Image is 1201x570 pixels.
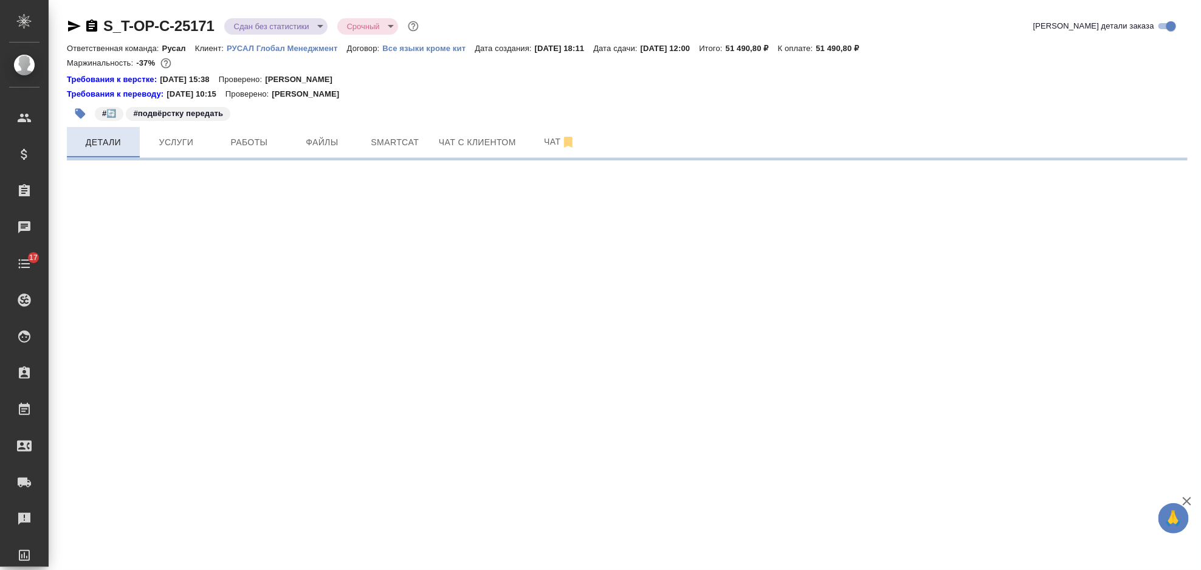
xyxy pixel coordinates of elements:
[405,18,421,34] button: Доп статусы указывают на важность/срочность заказа
[382,44,475,53] p: Все языки кроме кит
[1163,506,1184,531] span: 🙏
[1158,503,1189,534] button: 🙏
[94,108,125,118] span: 🔄️
[293,135,351,150] span: Файлы
[3,249,46,279] a: 17
[67,88,167,100] a: Требования к переводу:
[347,44,383,53] p: Договор:
[136,58,158,67] p: -37%
[160,74,219,86] p: [DATE] 15:38
[699,44,725,53] p: Итого:
[343,21,384,32] button: Срочный
[167,88,225,100] p: [DATE] 10:15
[147,135,205,150] span: Услуги
[67,58,136,67] p: Маржинальность:
[593,44,640,53] p: Дата сдачи:
[778,44,816,53] p: К оплате:
[220,135,278,150] span: Работы
[531,134,589,149] span: Чат
[125,108,232,118] span: подвёрстку передать
[382,43,475,53] a: Все языки кроме кит
[265,74,342,86] p: [PERSON_NAME]
[219,74,266,86] p: Проверено:
[195,44,227,53] p: Клиент:
[225,88,272,100] p: Проверено:
[726,44,778,53] p: 51 490,80 ₽
[162,44,195,53] p: Русал
[337,18,398,35] div: Сдан без статистики
[224,18,328,35] div: Сдан без статистики
[535,44,594,53] p: [DATE] 18:11
[67,88,167,100] div: Нажми, чтобы открыть папку с инструкцией
[67,100,94,127] button: Добавить тэг
[22,252,45,264] span: 17
[102,108,116,120] p: #🔄️
[67,44,162,53] p: Ответственная команда:
[561,135,576,149] svg: Отписаться
[1033,20,1154,32] span: [PERSON_NAME] детали заказа
[227,44,347,53] p: РУСАЛ Глобал Менеджмент
[67,74,160,86] a: Требования к верстке:
[74,135,132,150] span: Детали
[439,135,516,150] span: Чат с клиентом
[272,88,348,100] p: [PERSON_NAME]
[67,74,160,86] div: Нажми, чтобы открыть папку с инструкцией
[816,44,869,53] p: 51 490,80 ₽
[475,44,534,53] p: Дата создания:
[133,108,223,120] p: #подвёрстку передать
[103,18,215,34] a: S_T-OP-C-25171
[230,21,313,32] button: Сдан без статистики
[641,44,700,53] p: [DATE] 12:00
[84,19,99,33] button: Скопировать ссылку
[227,43,347,53] a: РУСАЛ Глобал Менеджмент
[158,55,174,71] button: 58913.32 RUB;
[67,19,81,33] button: Скопировать ссылку для ЯМессенджера
[366,135,424,150] span: Smartcat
